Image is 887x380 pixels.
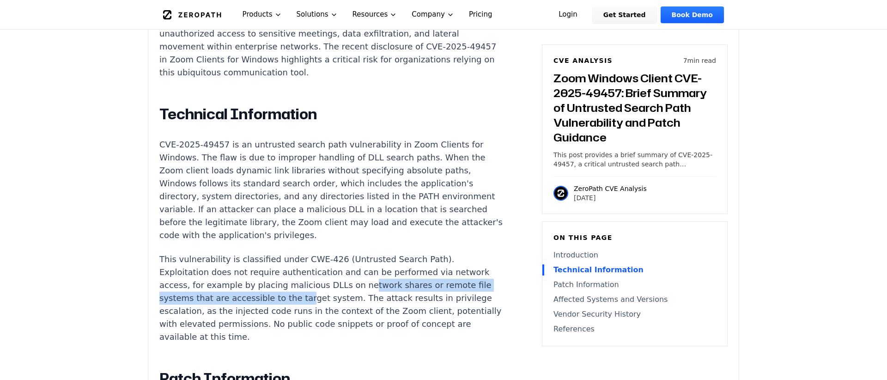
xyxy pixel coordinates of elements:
[592,6,657,23] a: Get Started
[683,56,716,65] p: 7 min read
[661,6,724,23] a: Book Demo
[553,186,568,201] img: ZeroPath CVE Analysis
[159,138,503,242] p: CVE-2025-49457 is an untrusted search path vulnerability in Zoom Clients for Windows. The flaw is...
[553,56,613,65] h6: CVE Analysis
[553,250,716,261] a: Introduction
[553,264,716,276] a: Technical Information
[553,71,716,145] h3: Zoom Windows Client CVE-2025-49457: Brief Summary of Untrusted Search Path Vulnerability and Patc...
[553,279,716,290] a: Patch Information
[574,184,647,193] p: ZeroPath CVE Analysis
[159,14,503,79] p: Privilege escalation attacks against video conferencing platforms can lead to unauthorized access...
[553,233,716,242] h6: On this page
[547,6,589,23] a: Login
[159,253,503,343] p: This vulnerability is classified under CWE-426 (Untrusted Search Path). Exploitation does not req...
[553,150,716,169] p: This post provides a brief summary of CVE-2025-49457, a critical untrusted search path vulnerabil...
[574,193,647,202] p: [DATE]
[553,294,716,305] a: Affected Systems and Versions
[159,105,503,123] h2: Technical Information
[553,324,716,335] a: References
[553,309,716,320] a: Vendor Security History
